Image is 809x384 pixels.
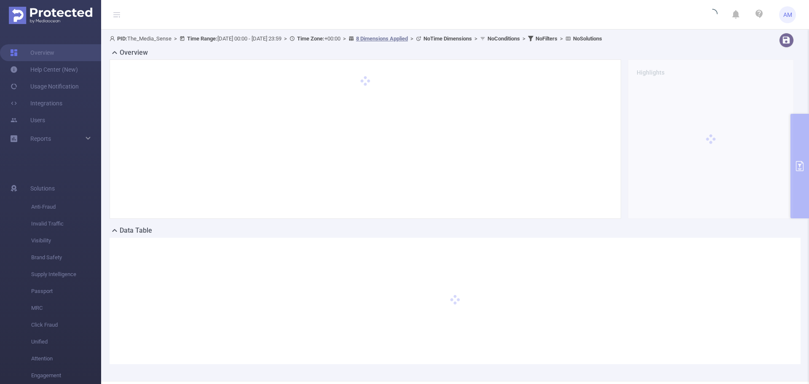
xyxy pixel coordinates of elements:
span: Attention [31,350,101,367]
span: Solutions [30,180,55,197]
span: > [281,35,289,42]
b: No Conditions [488,35,520,42]
b: No Solutions [573,35,602,42]
i: icon: loading [707,9,718,21]
a: Users [10,112,45,129]
b: No Filters [536,35,557,42]
span: > [340,35,348,42]
a: Reports [30,130,51,147]
span: > [520,35,528,42]
b: PID: [117,35,127,42]
h2: Data Table [120,226,152,236]
img: Protected Media [9,7,92,24]
span: Reports [30,135,51,142]
h2: Overview [120,48,148,58]
a: Overview [10,44,54,61]
span: Visibility [31,232,101,249]
span: > [408,35,416,42]
span: Click Fraud [31,317,101,333]
span: Unified [31,333,101,350]
u: 8 Dimensions Applied [356,35,408,42]
a: Integrations [10,95,62,112]
b: Time Zone: [297,35,324,42]
span: Engagement [31,367,101,384]
a: Usage Notification [10,78,79,95]
b: No Time Dimensions [423,35,472,42]
span: Supply Intelligence [31,266,101,283]
i: icon: user [110,36,117,41]
span: > [171,35,179,42]
span: Invalid Traffic [31,215,101,232]
a: Help Center (New) [10,61,78,78]
span: Brand Safety [31,249,101,266]
span: Passport [31,283,101,300]
span: > [472,35,480,42]
span: MRC [31,300,101,317]
span: The_Media_Sense [DATE] 00:00 - [DATE] 23:59 +00:00 [110,35,602,42]
span: Anti-Fraud [31,199,101,215]
span: > [557,35,565,42]
span: AM [783,6,792,23]
b: Time Range: [187,35,217,42]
